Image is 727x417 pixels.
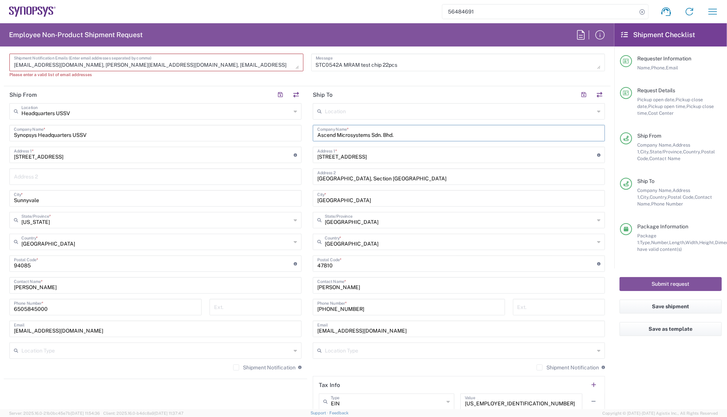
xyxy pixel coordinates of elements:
button: Save shipment [620,300,722,313]
span: Country, [683,149,701,154]
span: Width, [685,240,699,245]
h2: Ship To [313,91,333,99]
span: State/Province, [650,149,683,154]
label: Shipment Notification [537,364,599,370]
span: Request Details [637,87,675,93]
span: Postal Code, [668,194,695,200]
span: Height, [699,240,715,245]
span: Pickup open date, [637,97,676,102]
span: Package Information [637,223,688,229]
span: Phone Number [651,201,683,207]
span: Client: 2025.16.0-b4dc8a9 [103,411,184,415]
div: Please enter a valid list of email addresses [9,71,303,78]
span: Server: 2025.16.0-21b0bc45e7b [9,411,100,415]
button: Submit request [620,277,722,291]
a: Support [311,411,329,415]
span: Email [666,65,678,70]
span: Company Name, [637,187,673,193]
span: [DATE] 11:37:47 [154,411,184,415]
span: Type, [640,240,651,245]
h2: Employee Non-Product Shipment Request [9,30,143,39]
span: Company Name, [637,142,673,148]
span: City, [640,149,650,154]
span: Ship To [637,178,655,184]
button: Save as template [620,322,722,336]
span: Cost Center [648,110,674,116]
h2: Tax Info [319,381,340,389]
span: City, [640,194,650,200]
span: [DATE] 11:54:36 [71,411,100,415]
span: Phone, [651,65,666,70]
span: Copyright © [DATE]-[DATE] Agistix Inc., All Rights Reserved [602,410,718,417]
span: Number, [651,240,669,245]
span: Pickup open time, [648,103,686,109]
span: Name, [637,65,651,70]
span: Ship From [637,133,661,139]
h2: Shipment Checklist [621,30,695,39]
a: Feedback [329,411,348,415]
h2: Ship From [9,91,37,99]
span: Length, [669,240,685,245]
input: Shipment, tracking or reference number [442,4,637,19]
span: Requester Information [637,55,691,61]
label: Shipment Notification [233,364,296,370]
span: Contact Name [649,156,680,161]
span: Country, [650,194,668,200]
span: Package 1: [637,233,656,245]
